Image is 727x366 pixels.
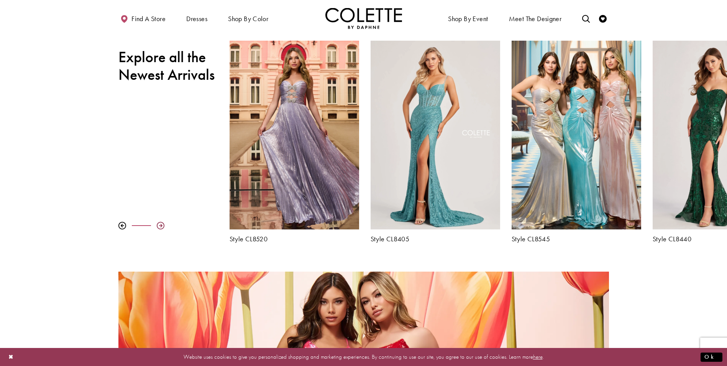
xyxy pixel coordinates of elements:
img: Colette by Daphne [325,8,402,29]
span: Shop By Event [446,8,490,29]
a: Style CL8520 [230,235,359,243]
a: Check Wishlist [597,8,609,29]
a: Visit Colette by Daphne Style No. CL8545 Page [512,41,641,229]
span: Shop by color [226,8,270,29]
a: Find a store [118,8,167,29]
a: Visit Colette by Daphne Style No. CL8405 Page [371,41,500,229]
a: Toggle search [580,8,592,29]
div: Colette by Daphne Style No. CL8545 [506,35,647,249]
button: Close Dialog [5,350,18,364]
span: Find a store [131,15,166,23]
button: Submit Dialog [701,352,722,362]
a: Visit Colette by Daphne Style No. CL8520 Page [230,41,359,229]
a: Meet the designer [507,8,564,29]
a: Style CL8405 [371,235,500,243]
a: Style CL8545 [512,235,641,243]
span: Meet the designer [509,15,562,23]
p: Website uses cookies to give you personalized shopping and marketing experiences. By continuing t... [55,352,672,362]
span: Dresses [184,8,209,29]
h2: Explore all the Newest Arrivals [118,48,218,84]
a: here [533,353,543,361]
a: Visit Home Page [325,8,402,29]
div: Colette by Daphne Style No. CL8520 [224,35,365,249]
span: Shop By Event [448,15,488,23]
span: Dresses [186,15,207,23]
span: Shop by color [228,15,268,23]
div: Colette by Daphne Style No. CL8405 [365,35,506,249]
